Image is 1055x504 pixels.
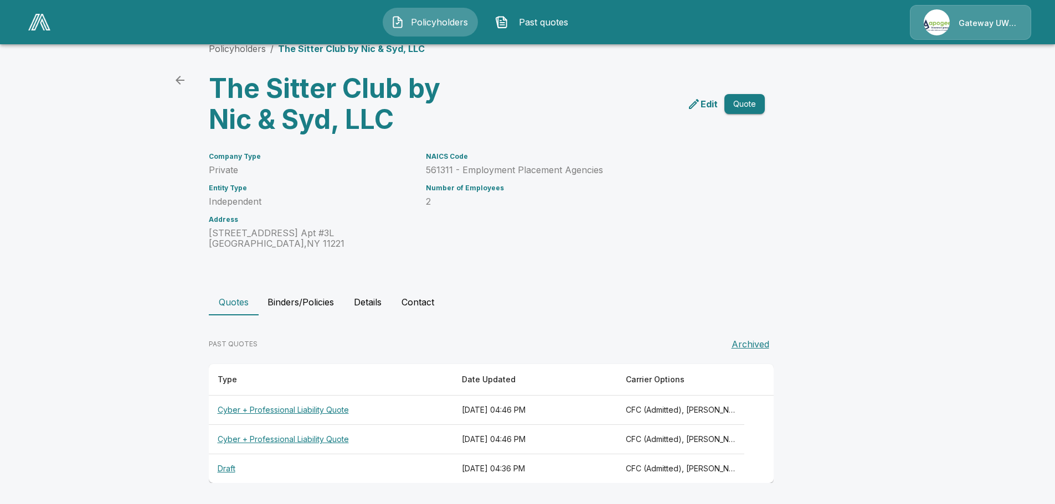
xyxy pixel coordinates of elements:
[487,8,582,37] button: Past quotes IconPast quotes
[28,14,50,30] img: AA Logo
[209,454,454,484] th: Draft
[278,42,425,55] p: The Sitter Club by Nic & Syd, LLC
[209,289,259,315] button: Quotes
[209,196,413,207] p: Independent
[209,289,847,315] div: policyholder tabs
[453,425,617,454] th: [DATE] 04:46 PM
[209,153,413,160] h6: Company Type
[495,15,508,29] img: Past quotes Icon
[169,69,191,91] a: back
[453,454,617,484] th: [DATE] 04:36 PM
[617,396,744,425] th: CFC (Admitted), Beazley, Tokio Marine TMHCC (Non-Admitted), At-Bay (Non-Admitted), Coalition (Non...
[426,196,738,207] p: 2
[343,289,393,315] button: Details
[513,15,574,29] span: Past quotes
[617,425,744,454] th: CFC (Admitted), Beazley, Tokio Marine TMHCC (Non-Admitted), At-Bay (Non-Admitted), Coalition (Non...
[209,43,266,54] a: Policyholders
[383,8,478,37] button: Policyholders IconPolicyholders
[685,95,720,113] a: edit
[727,333,774,355] button: Archived
[453,364,617,396] th: Date Updated
[209,184,413,192] h6: Entity Type
[209,165,413,175] p: Private
[617,364,744,396] th: Carrier Options
[209,228,413,249] p: [STREET_ADDRESS] Apt #3L [GEOGRAPHIC_DATA] , NY 11221
[701,97,718,111] p: Edit
[209,339,258,349] p: PAST QUOTES
[209,364,774,483] table: responsive table
[209,73,482,135] h3: The Sitter Club by Nic & Syd, LLC
[209,425,454,454] th: Cyber + Professional Liability Quote
[209,216,413,224] h6: Address
[391,15,404,29] img: Policyholders Icon
[393,289,443,315] button: Contact
[409,15,470,29] span: Policyholders
[270,42,274,55] li: /
[209,364,454,396] th: Type
[724,94,765,115] button: Quote
[617,454,744,484] th: CFC (Admitted), Beazley, Tokio Marine TMHCC (Non-Admitted), At-Bay (Non-Admitted), Coalition (Non...
[426,165,738,175] p: 561311 - Employment Placement Agencies
[209,396,454,425] th: Cyber + Professional Liability Quote
[426,184,738,192] h6: Number of Employees
[209,42,425,55] nav: breadcrumb
[453,396,617,425] th: [DATE] 04:46 PM
[259,289,343,315] button: Binders/Policies
[426,153,738,160] h6: NAICS Code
